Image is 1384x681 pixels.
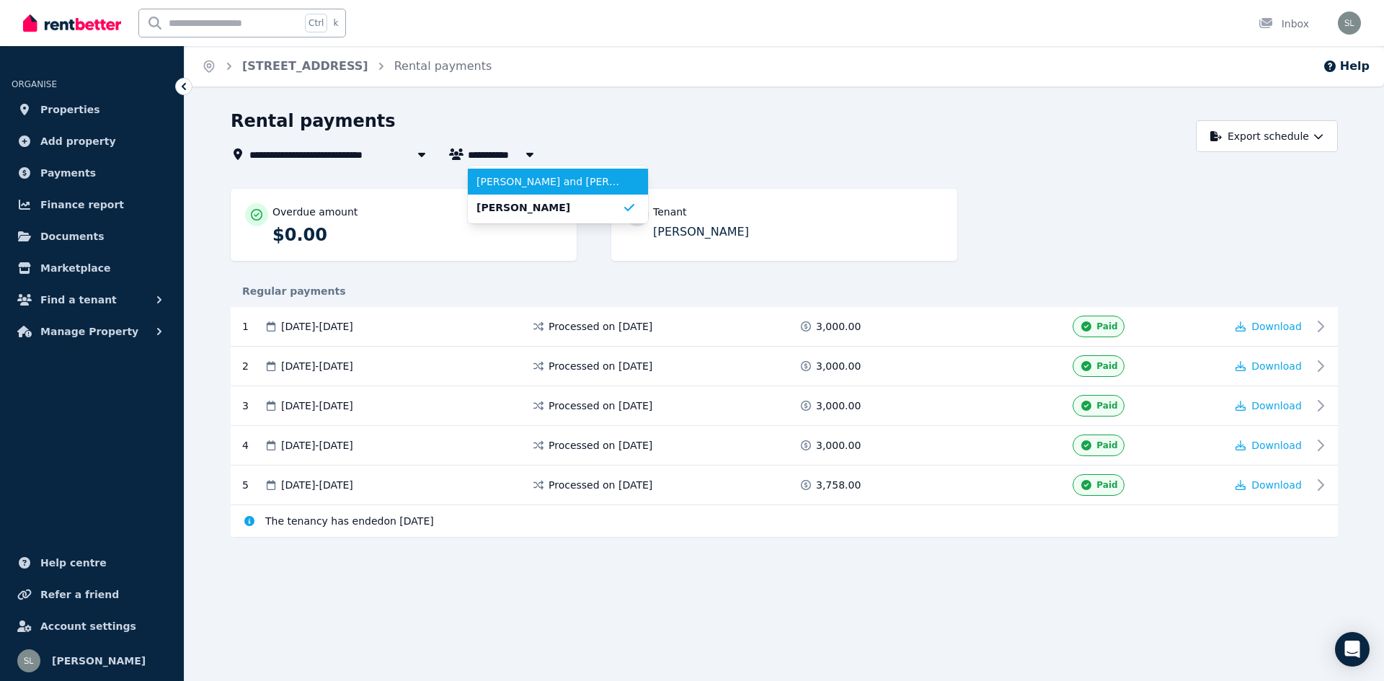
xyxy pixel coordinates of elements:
[1251,400,1302,411] span: Download
[12,580,172,609] a: Refer a friend
[1096,360,1117,372] span: Paid
[40,323,138,340] span: Manage Property
[40,101,100,118] span: Properties
[1096,479,1117,491] span: Paid
[281,319,353,334] span: [DATE] - [DATE]
[231,284,1338,298] div: Regular payments
[12,79,57,89] span: ORGANISE
[394,59,492,73] a: Rental payments
[549,438,652,453] span: Processed on [DATE]
[12,548,172,577] a: Help centre
[1196,120,1338,152] button: Export schedule
[12,222,172,251] a: Documents
[40,586,119,603] span: Refer a friend
[265,514,434,528] span: The tenancy has ended on [DATE]
[1323,58,1370,75] button: Help
[242,435,264,456] div: 4
[23,12,121,34] img: RentBetter
[1236,359,1302,373] button: Download
[476,200,622,215] span: [PERSON_NAME]
[40,291,117,308] span: Find a tenant
[1251,360,1302,372] span: Download
[816,359,861,373] span: 3,000.00
[40,259,110,277] span: Marketplace
[231,110,396,133] h1: Rental payments
[653,205,687,219] p: Tenant
[549,319,652,334] span: Processed on [DATE]
[272,223,562,246] p: $0.00
[12,159,172,187] a: Payments
[1096,321,1117,332] span: Paid
[17,649,40,672] img: Sam Lane
[242,59,368,73] a: [STREET_ADDRESS]
[1251,440,1302,451] span: Download
[52,652,146,669] span: [PERSON_NAME]
[40,196,124,213] span: Finance report
[12,254,172,282] a: Marketplace
[816,478,861,492] span: 3,758.00
[305,14,327,32] span: Ctrl
[1236,399,1302,413] button: Download
[272,205,358,219] p: Overdue amount
[549,359,652,373] span: Processed on [DATE]
[1236,319,1302,334] button: Download
[1096,440,1117,451] span: Paid
[40,554,107,571] span: Help centre
[1259,17,1309,31] div: Inbox
[12,95,172,124] a: Properties
[653,223,943,241] p: [PERSON_NAME]
[242,316,264,337] div: 1
[816,438,861,453] span: 3,000.00
[12,317,172,346] button: Manage Property
[12,612,172,641] a: Account settings
[1096,400,1117,411] span: Paid
[1251,321,1302,332] span: Download
[816,319,861,334] span: 3,000.00
[333,17,338,29] span: k
[1338,12,1361,35] img: Sam Lane
[476,174,622,189] span: [PERSON_NAME] and [PERSON_NAME]
[1251,479,1302,491] span: Download
[40,228,105,245] span: Documents
[185,46,509,86] nav: Breadcrumb
[281,359,353,373] span: [DATE] - [DATE]
[1236,438,1302,453] button: Download
[242,355,264,377] div: 2
[1236,478,1302,492] button: Download
[12,285,172,314] button: Find a tenant
[40,164,96,182] span: Payments
[281,399,353,413] span: [DATE] - [DATE]
[281,478,353,492] span: [DATE] - [DATE]
[549,399,652,413] span: Processed on [DATE]
[242,395,264,417] div: 3
[40,133,116,150] span: Add property
[242,474,264,496] div: 5
[549,478,652,492] span: Processed on [DATE]
[816,399,861,413] span: 3,000.00
[12,190,172,219] a: Finance report
[1335,632,1370,667] div: Open Intercom Messenger
[12,127,172,156] a: Add property
[40,618,136,635] span: Account settings
[281,438,353,453] span: [DATE] - [DATE]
